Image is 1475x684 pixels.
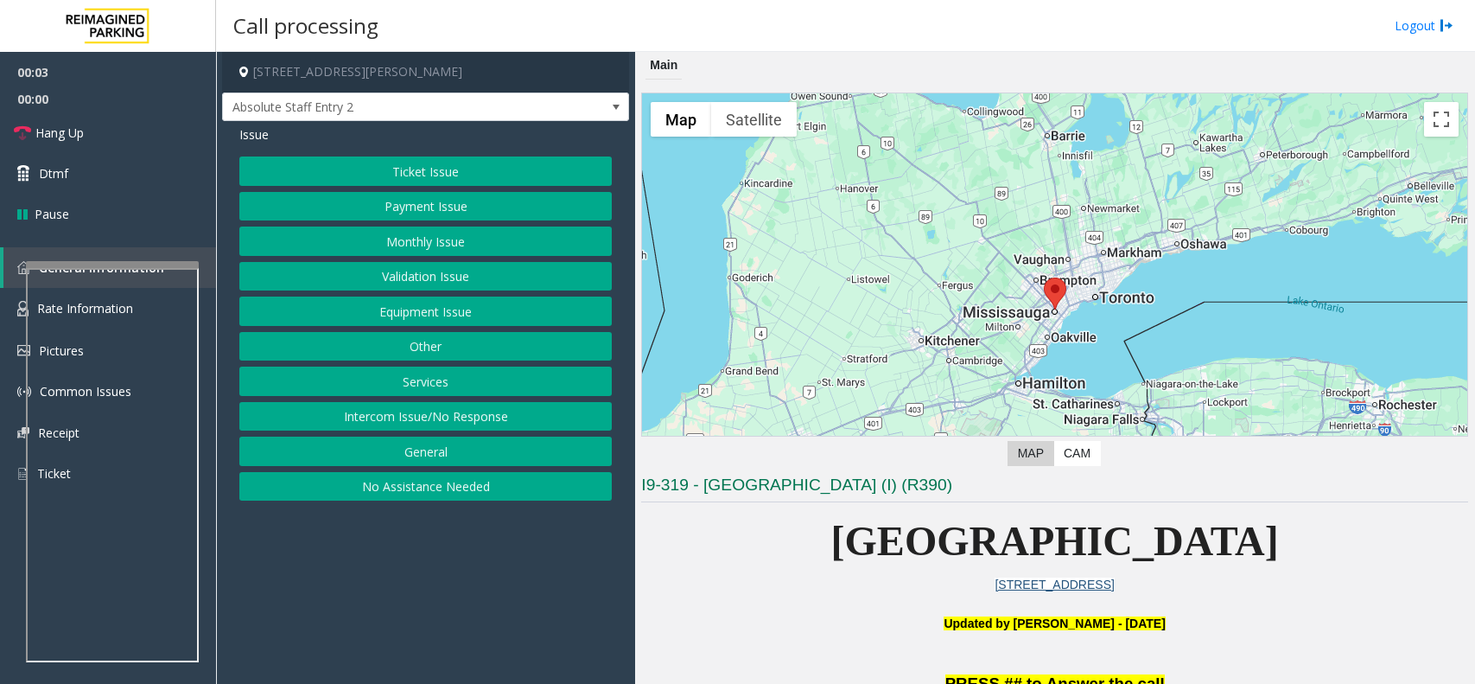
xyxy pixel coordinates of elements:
label: Map [1008,441,1054,466]
span: Hang Up [35,124,84,142]
h3: I9-319 - [GEOGRAPHIC_DATA] (I) (R390) [641,474,1468,502]
button: Ticket Issue [239,157,612,186]
span: Dtmf [39,164,68,182]
span: [GEOGRAPHIC_DATA] [831,518,1279,564]
button: Monthly Issue [239,227,612,256]
span: Pause [35,205,69,223]
img: 'icon' [17,345,30,356]
a: Logout [1395,16,1453,35]
div: Main [645,52,682,80]
h4: [STREET_ADDRESS][PERSON_NAME] [222,52,629,93]
a: [STREET_ADDRESS] [995,578,1114,591]
button: Services [239,367,612,396]
button: Show street map [651,102,711,137]
img: 'icon' [17,301,29,316]
div: 1 Robert Speck Parkway, Mississauga, ON [1044,278,1066,310]
span: Absolute Staff Entry 2 [223,93,547,121]
button: Validation Issue [239,262,612,291]
img: logout [1440,16,1453,35]
img: 'icon' [17,385,31,399]
img: 'icon' [17,466,29,482]
button: Toggle fullscreen view [1424,102,1459,137]
h3: Call processing [225,4,387,47]
a: General Information [3,247,216,288]
img: 'icon' [17,427,29,438]
button: Payment Issue [239,192,612,221]
button: Intercom Issue/No Response [239,402,612,431]
button: Other [239,332,612,361]
label: CAM [1053,441,1101,466]
button: General [239,437,612,466]
button: No Assistance Needed [239,472,612,502]
span: Issue [239,125,269,144]
button: Equipment Issue [239,297,612,326]
button: Show satellite imagery [711,102,797,137]
img: 'icon' [17,261,30,274]
b: Updated by [PERSON_NAME] - [DATE] [944,617,1165,630]
span: General Information [39,259,164,276]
